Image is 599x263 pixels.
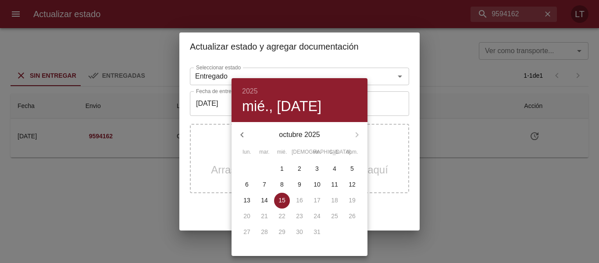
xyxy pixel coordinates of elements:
button: 9 [292,177,307,193]
p: 8 [280,180,284,189]
span: mar. [257,148,272,157]
span: mié. [274,148,290,157]
p: 15 [278,196,285,205]
p: 5 [350,164,354,173]
p: 3 [315,164,319,173]
button: 13 [239,193,255,209]
button: 14 [257,193,272,209]
button: 5 [344,161,360,177]
button: 12 [344,177,360,193]
span: dom. [344,148,360,157]
button: 6 [239,177,255,193]
p: 10 [314,180,321,189]
button: mié., [DATE] [242,97,321,115]
p: 2 [298,164,301,173]
span: [DEMOGRAPHIC_DATA]. [292,148,307,157]
span: sáb. [327,148,342,157]
span: lun. [239,148,255,157]
p: 14 [261,196,268,205]
button: 15 [274,193,290,209]
p: 7 [263,180,266,189]
button: 7 [257,177,272,193]
p: 11 [331,180,338,189]
p: 1 [280,164,284,173]
p: 9 [298,180,301,189]
span: vie. [309,148,325,157]
button: 3 [309,161,325,177]
p: 13 [243,196,250,205]
button: 2 [292,161,307,177]
p: 6 [245,180,249,189]
button: 2025 [242,85,258,97]
button: 11 [327,177,342,193]
button: 10 [309,177,325,193]
button: 1 [274,161,290,177]
p: octubre 2025 [253,130,346,140]
button: 4 [327,161,342,177]
p: 4 [333,164,336,173]
button: 8 [274,177,290,193]
p: 12 [349,180,356,189]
